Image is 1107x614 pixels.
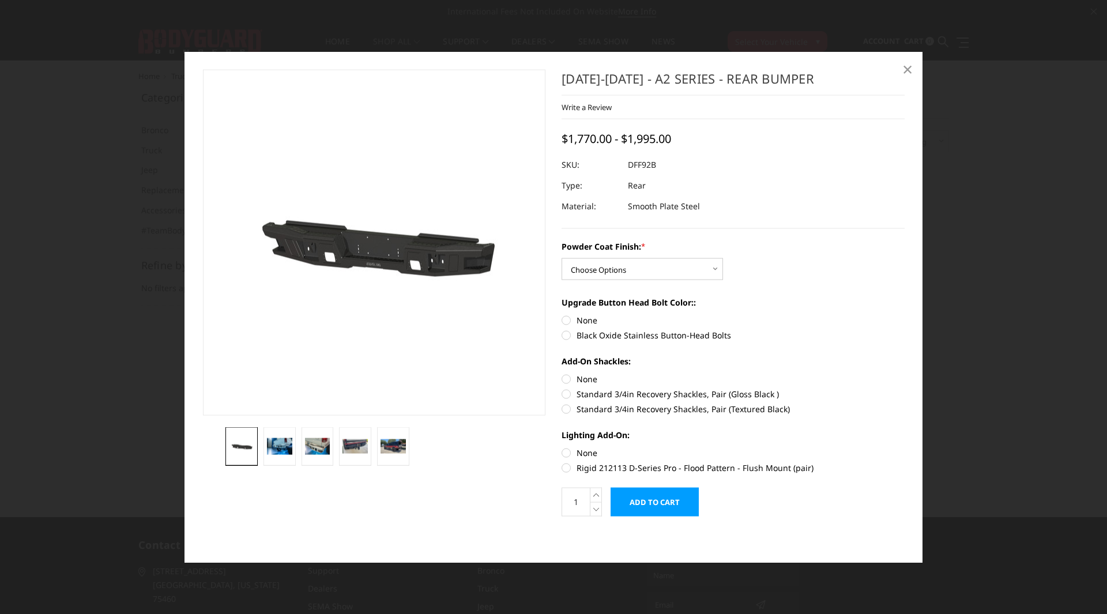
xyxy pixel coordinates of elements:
label: Rigid 212113 D-Series Pro - Flood Pattern - Flush Mount (pair) [562,461,905,473]
label: None [562,446,905,458]
dd: Smooth Plate Steel [628,195,700,216]
dd: Rear [628,175,646,195]
input: Add to Cart [611,487,699,516]
label: None [562,372,905,385]
label: Upgrade Button Head Bolt Color:: [562,296,905,308]
label: Powder Coat Finish: [562,240,905,252]
label: None [562,314,905,326]
img: 1992-1998 - A2 Series - Rear Bumper [267,438,292,454]
label: Add-On Shackles: [562,355,905,367]
a: Close [898,60,917,78]
dt: Material: [562,195,619,216]
dd: DFF92B [628,154,656,175]
img: 1992-1998 - A2 Series - Rear Bumper [305,438,330,454]
img: 1992-1998 - A2 Series - Rear Bumper [229,439,254,454]
dt: Type: [562,175,619,195]
a: 1992-1998 - A2 Series - Rear Bumper [203,70,546,416]
label: Standard 3/4in Recovery Shackles, Pair (Gloss Black ) [562,387,905,400]
h1: [DATE]-[DATE] - A2 Series - Rear Bumper [562,70,905,96]
img: 1992-1998 - A2 Series - Rear Bumper [342,439,368,454]
span: $1,770.00 - $1,995.00 [562,130,671,146]
label: Standard 3/4in Recovery Shackles, Pair (Textured Black) [562,402,905,415]
a: Write a Review [562,101,612,112]
dt: SKU: [562,154,619,175]
label: Lighting Add-On: [562,428,905,440]
span: × [902,56,913,81]
label: Black Oxide Stainless Button-Head Bolts [562,329,905,341]
img: 1992-1998 - A2 Series - Rear Bumper [381,439,406,454]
